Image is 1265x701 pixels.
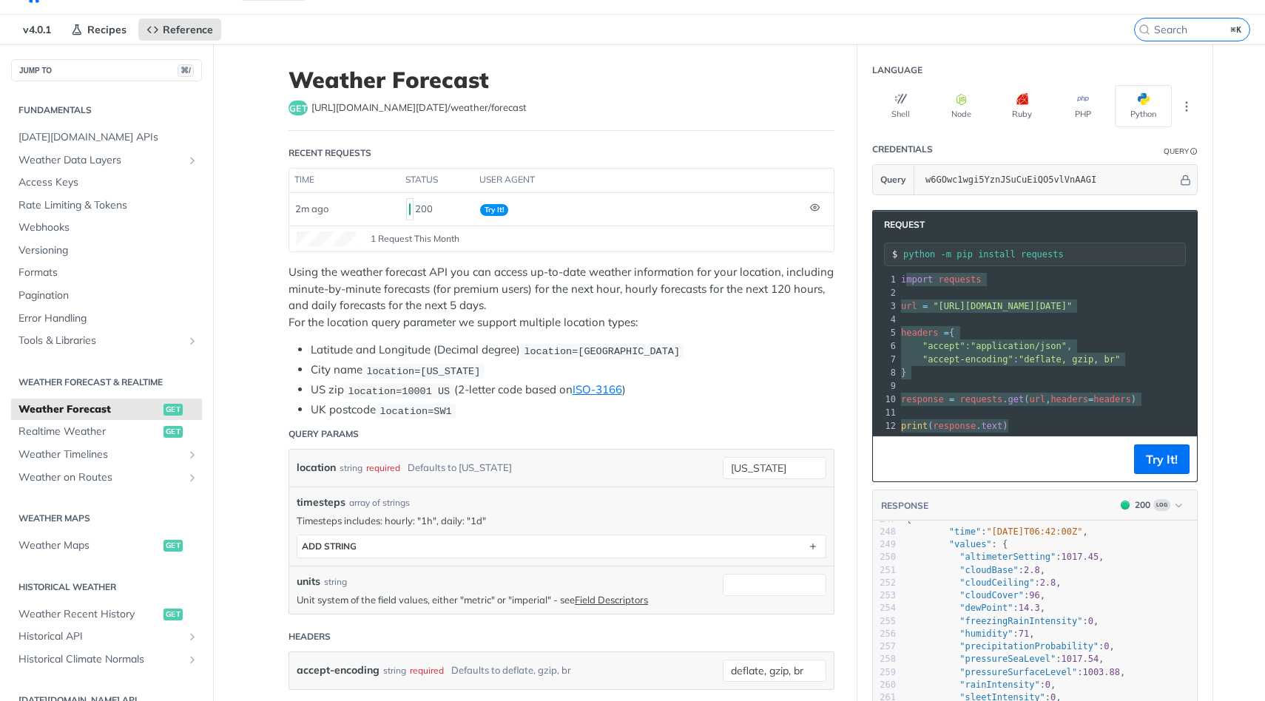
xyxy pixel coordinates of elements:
[880,448,901,470] button: Copy to clipboard
[901,368,906,378] span: }
[959,654,1056,664] span: "pressureSeaLevel"
[186,155,198,166] button: Show subpages for Weather Data Layers
[906,539,1008,549] span: : {
[186,449,198,461] button: Show subpages for Weather Timelines
[873,299,898,313] div: 3
[906,526,1088,537] span: : ,
[11,467,202,489] a: Weather on RoutesShow subpages for Weather on Routes
[949,539,992,549] span: "values"
[873,419,898,433] div: 12
[1019,354,1120,365] span: "deflate, gzip, br"
[873,339,898,353] div: 6
[906,616,1099,626] span: : ,
[906,565,1045,575] span: : ,
[873,679,896,691] div: 260
[922,354,1013,365] span: "accept-encoding"
[873,273,898,286] div: 1
[1093,394,1131,404] span: headers
[311,382,834,399] li: US zip (2-letter code based on )
[410,660,444,681] div: required
[1190,148,1198,155] i: Information
[873,538,896,551] div: 249
[959,565,1018,575] span: "cloudBase"
[18,424,160,439] span: Realtime Weather
[349,496,410,509] div: array of strings
[1029,590,1039,600] span: 96
[872,143,933,156] div: Credentials
[872,64,922,77] div: Language
[11,376,202,389] h2: Weather Forecast & realtime
[383,660,406,681] div: string
[11,648,202,671] a: Historical Climate NormalsShow subpages for Historical Climate Normals
[901,354,1120,365] span: :
[873,313,898,326] div: 4
[289,427,359,441] div: Query Params
[880,173,906,186] span: Query
[11,262,202,284] a: Formats
[297,457,336,478] label: location
[366,457,400,478] div: required
[873,353,898,366] div: 7
[18,311,198,326] span: Error Handling
[311,402,834,419] li: UK postcode
[11,149,202,172] a: Weather Data LayersShow subpages for Weather Data Layers
[524,345,680,356] span: location=[GEOGRAPHIC_DATA]
[406,197,468,222] div: 200
[11,285,202,307] a: Pagination
[959,603,1013,613] span: "dewPoint"
[11,399,202,421] a: Weather Forecastget
[297,574,320,589] label: units
[18,629,183,644] span: Historical API
[11,444,202,466] a: Weather TimelinesShow subpages for Weather Timelines
[451,660,571,681] div: Defaults to deflate, gzip, br
[949,394,954,404] span: =
[400,169,474,192] th: status
[11,59,202,81] button: JUMP TO⌘/
[289,169,400,192] th: time
[18,175,198,190] span: Access Keys
[289,101,308,115] span: get
[906,590,1045,600] span: : ,
[18,198,198,213] span: Rate Limiting & Tokens
[11,535,202,557] a: Weather Mapsget
[1019,603,1040,613] span: 14.3
[1019,629,1029,639] span: 71
[873,366,898,379] div: 8
[959,667,1077,677] span: "pressureSurfaceLevel"
[922,341,965,351] span: "accept"
[959,578,1034,588] span: "cloudCeiling"
[138,18,221,41] a: Reference
[1082,667,1120,677] span: 1003.88
[906,552,1104,562] span: : ,
[11,172,202,194] a: Access Keys
[289,67,834,93] h1: Weather Forecast
[18,288,198,303] span: Pagination
[324,575,347,589] div: string
[986,526,1082,537] span: "[DATE]T06:42:00Z"
[11,580,202,594] h2: Historical Weather
[297,231,356,246] canvas: Line Graph
[575,594,648,606] a: Field Descriptors
[379,405,451,416] span: location=SW1
[18,333,183,348] span: Tools & Libraries
[163,609,183,620] span: get
[1054,85,1111,127] button: PHP
[994,85,1050,127] button: Ruby
[87,23,127,36] span: Recipes
[11,217,202,239] a: Webhooks
[906,603,1045,613] span: : ,
[480,204,508,216] span: Try It!
[906,667,1125,677] span: : ,
[901,328,954,338] span: {
[959,641,1099,651] span: "precipitationProbability"
[901,421,928,431] span: print
[11,512,202,525] h2: Weather Maps
[877,218,925,231] span: Request
[1175,95,1198,118] button: More Languages
[15,18,59,41] span: v4.0.1
[1164,146,1198,157] div: QueryInformation
[163,540,183,552] span: get
[873,406,898,419] div: 11
[297,514,826,527] p: Timesteps includes: hourly: "1h", daily: "1d"
[906,641,1115,651] span: : ,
